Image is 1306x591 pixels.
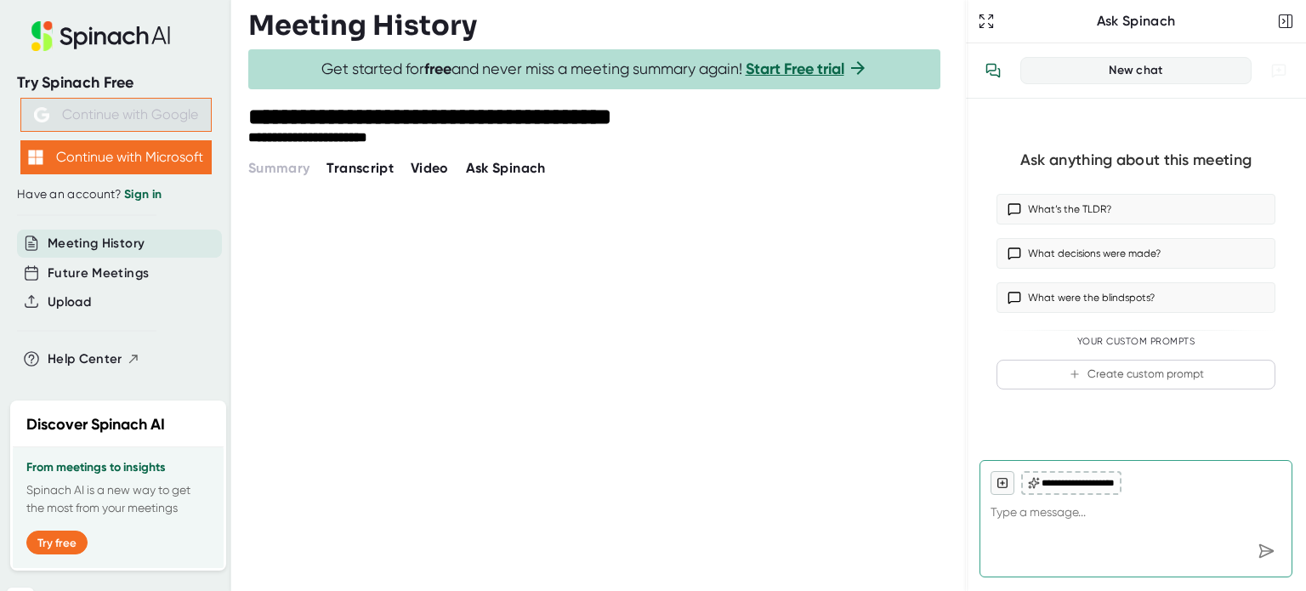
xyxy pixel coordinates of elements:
[26,461,210,475] h3: From meetings to insights
[997,336,1275,348] div: Your Custom Prompts
[248,9,477,42] h3: Meeting History
[321,60,868,79] span: Get started for and never miss a meeting summary again!
[48,349,140,369] button: Help Center
[34,107,49,122] img: Aehbyd4JwY73AAAAAElFTkSuQmCC
[466,158,546,179] button: Ask Spinach
[976,54,1010,88] button: View conversation history
[326,160,394,176] span: Transcript
[997,238,1275,269] button: What decisions were made?
[1020,151,1252,170] div: Ask anything about this meeting
[48,293,91,312] button: Upload
[1031,63,1241,78] div: New chat
[411,160,449,176] span: Video
[20,140,212,174] button: Continue with Microsoft
[974,9,998,33] button: Expand to Ask Spinach page
[466,160,546,176] span: Ask Spinach
[17,73,214,93] div: Try Spinach Free
[26,413,165,436] h2: Discover Spinach AI
[424,60,451,78] b: free
[411,158,449,179] button: Video
[17,187,214,202] div: Have an account?
[997,282,1275,313] button: What were the blindspots?
[248,158,309,179] button: Summary
[124,187,162,202] a: Sign in
[26,481,210,517] p: Spinach AI is a new way to get the most from your meetings
[48,234,145,253] button: Meeting History
[48,264,149,283] button: Future Meetings
[998,13,1274,30] div: Ask Spinach
[248,160,309,176] span: Summary
[26,531,88,554] button: Try free
[997,360,1275,389] button: Create custom prompt
[20,98,212,132] button: Continue with Google
[48,349,122,369] span: Help Center
[746,60,844,78] a: Start Free trial
[1251,536,1281,566] div: Send message
[1274,9,1297,33] button: Close conversation sidebar
[997,194,1275,224] button: What’s the TLDR?
[326,158,394,179] button: Transcript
